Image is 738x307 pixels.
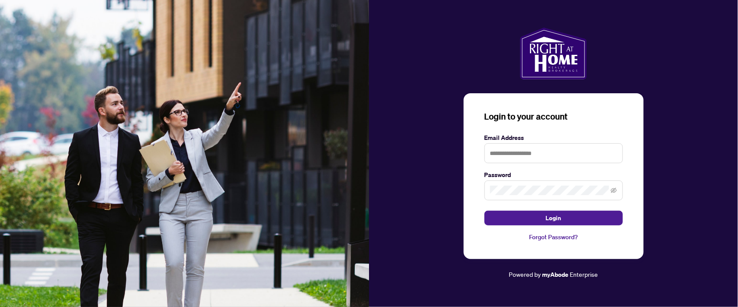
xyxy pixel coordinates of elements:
span: Powered by [509,270,541,278]
a: Forgot Password? [485,232,623,242]
label: Password [485,170,623,180]
img: ma-logo [520,28,587,79]
h3: Login to your account [485,111,623,123]
span: Enterprise [570,270,598,278]
button: Login [485,211,623,225]
label: Email Address [485,133,623,142]
a: myAbode [542,270,569,279]
span: Login [546,211,562,225]
span: eye-invisible [611,187,617,193]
